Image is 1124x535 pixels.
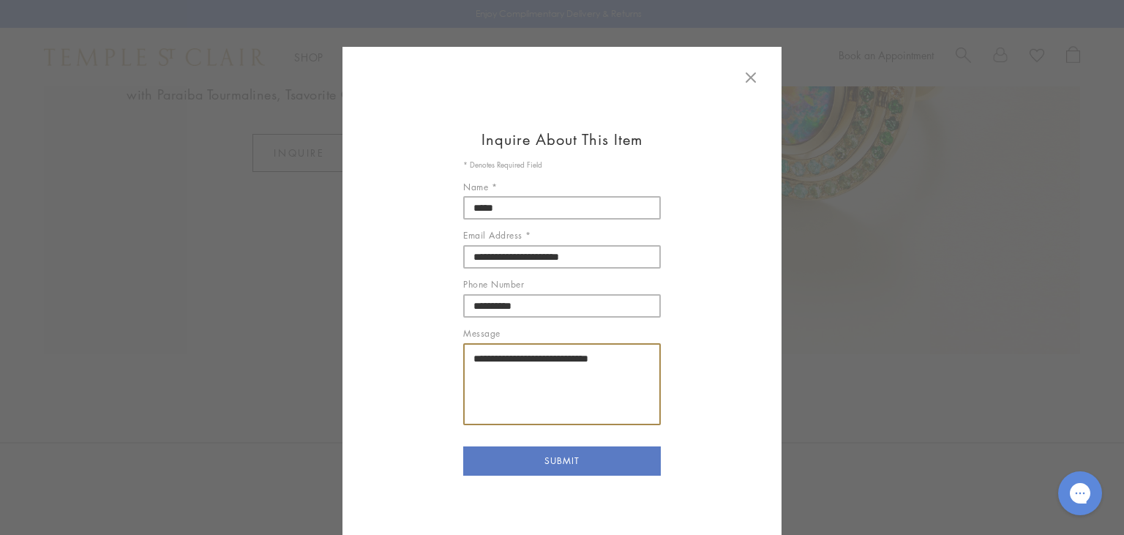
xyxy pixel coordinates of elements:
iframe: Gorgias live chat messenger [1051,466,1109,520]
label: Name * [463,180,661,195]
p: * Denotes Required Field [463,159,661,171]
button: SUBMIT [463,446,661,476]
h1: Inquire About This Item [364,130,760,148]
label: Phone Number [463,277,661,292]
label: Message [463,326,661,341]
label: Email Address * [463,228,661,243]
